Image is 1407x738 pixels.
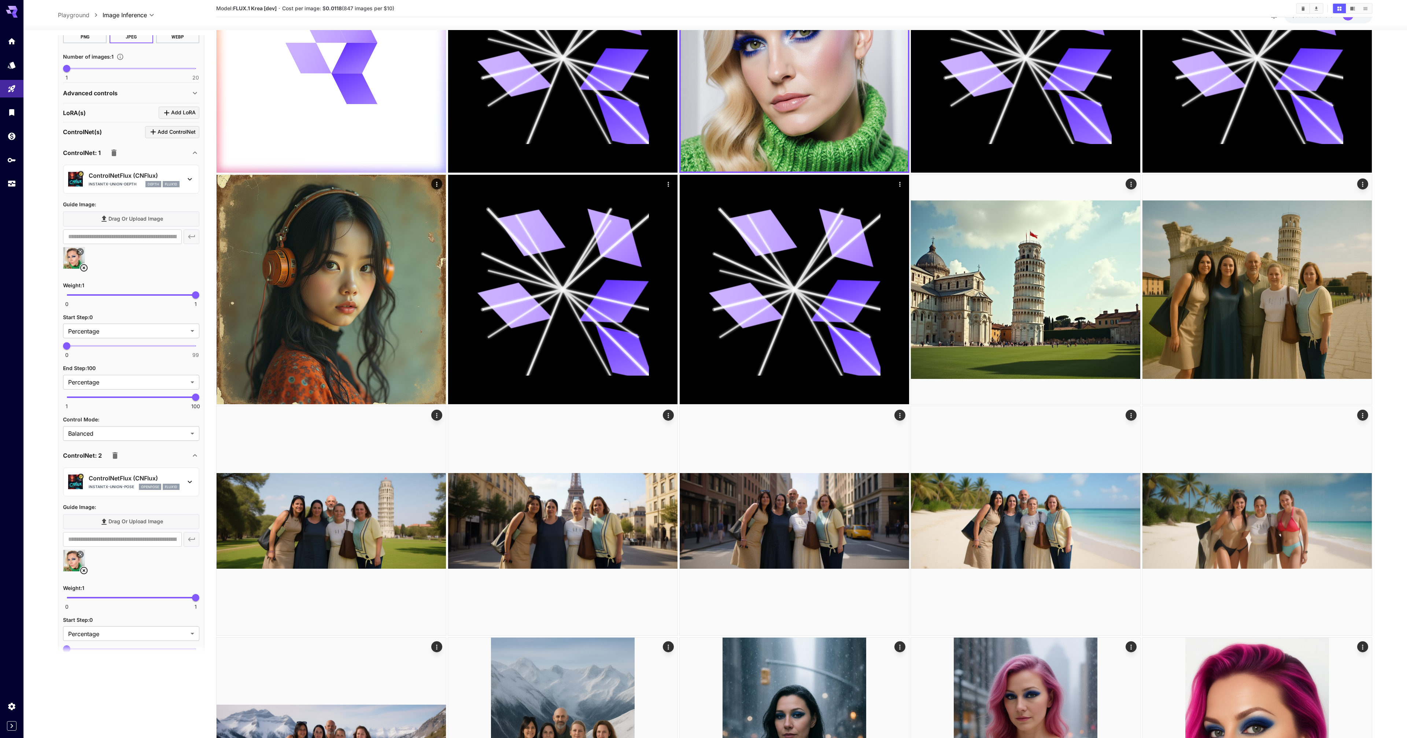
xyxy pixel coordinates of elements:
[1297,4,1310,13] button: Clear Images
[78,473,84,479] button: Certified Model – Vetted for best performance and includes a commercial license.
[114,53,127,60] button: Specify how many images to generate in a single request. Each image generation will be charged se...
[58,11,89,19] a: Playground
[63,53,114,60] span: Number of images : 1
[911,175,1140,404] img: 9k=
[7,60,16,70] div: Models
[165,182,177,187] p: flux1d
[68,630,188,638] span: Percentage
[7,132,16,141] div: Wallet
[195,300,197,308] span: 1
[89,171,180,180] p: ControlNetFlux (CNFlux)
[68,429,188,438] span: Balanced
[894,641,905,652] div: Actions
[63,108,86,117] p: LoRA(s)
[7,179,16,188] div: Usage
[148,182,159,187] p: depth
[217,406,446,635] img: 2Q==
[63,84,199,102] div: Advanced controls
[158,128,196,137] span: Add ControlNet
[7,721,16,731] button: Expand sidebar
[68,168,194,191] div: Certified Model – Vetted for best performance and includes a commercial license.ControlNetFlux (C...
[233,5,277,11] b: FLUX.1 Krea [dev]
[663,178,674,189] div: Actions
[65,603,69,610] span: 0
[1359,4,1372,13] button: Show images in list view
[78,171,84,177] button: Certified Model – Vetted for best performance and includes a commercial license.
[894,410,905,421] div: Actions
[432,641,443,652] div: Actions
[663,410,674,421] div: Actions
[217,175,446,404] img: Z
[432,410,443,421] div: Actions
[192,351,199,359] span: 99
[63,89,118,97] p: Advanced controls
[89,474,180,483] p: ControlNetFlux (CNFlux)
[7,702,16,711] div: Settings
[7,108,16,117] div: Library
[663,641,674,652] div: Actions
[68,327,188,336] span: Percentage
[156,31,200,43] button: WEBP
[171,108,196,117] span: Add LoRA
[63,447,199,464] div: ControlNet: 2
[63,144,199,162] div: ControlNet: 1
[66,403,68,410] span: 1
[63,128,102,136] p: ControlNet(s)
[1142,406,1372,635] img: Z
[7,37,16,46] div: Home
[58,11,103,19] nav: breadcrumb
[1358,410,1369,421] div: Actions
[1126,178,1137,189] div: Actions
[63,365,96,371] span: End Step : 100
[1296,3,1323,14] div: Clear ImagesDownload All
[1358,641,1369,652] div: Actions
[1311,12,1337,18] span: credits left
[65,351,69,359] span: 0
[278,4,280,13] p: ·
[1126,641,1137,652] div: Actions
[63,148,101,157] p: ControlNet: 1
[680,406,909,635] img: Z
[1310,4,1323,13] button: Download All
[63,585,84,591] span: Weight : 1
[432,178,443,189] div: Actions
[894,178,905,189] div: Actions
[1332,3,1373,14] div: Show images in grid viewShow images in video viewShow images in list view
[63,282,84,288] span: Weight : 1
[1126,410,1137,421] div: Actions
[1333,4,1346,13] button: Show images in grid view
[1292,12,1311,18] span: $35.36
[159,107,199,119] button: Click to add LoRA
[66,74,68,81] span: 1
[195,603,197,610] span: 1
[7,84,16,93] div: Playground
[63,416,99,422] span: Control Mode :
[141,484,159,490] p: openpose
[63,451,102,460] p: ControlNet: 2
[63,617,93,623] span: Start Step : 0
[68,378,188,387] span: Percentage
[7,155,16,165] div: API Keys
[1346,4,1359,13] button: Show images in video view
[911,406,1140,635] img: Z
[63,201,96,207] span: Guide Image :
[192,74,199,81] span: 20
[1358,178,1369,189] div: Actions
[1142,175,1372,404] img: 2Q==
[282,5,394,11] span: Cost per image: $ (847 images per $10)
[65,300,69,308] span: 0
[216,5,277,11] span: Model:
[191,403,200,410] span: 100
[89,181,136,187] p: instantx-union-depth
[103,11,147,19] span: Image Inference
[89,484,134,490] p: instantx-union-pose
[110,31,153,43] button: JPEG
[165,484,177,490] p: flux1d
[326,5,342,11] b: 0.0118
[63,314,93,320] span: Start Step : 0
[145,126,199,138] button: Click to add ControlNet
[68,471,194,493] div: Certified Model – Vetted for best performance and includes a commercial license.ControlNetFlux (C...
[63,504,96,510] span: Guide Image :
